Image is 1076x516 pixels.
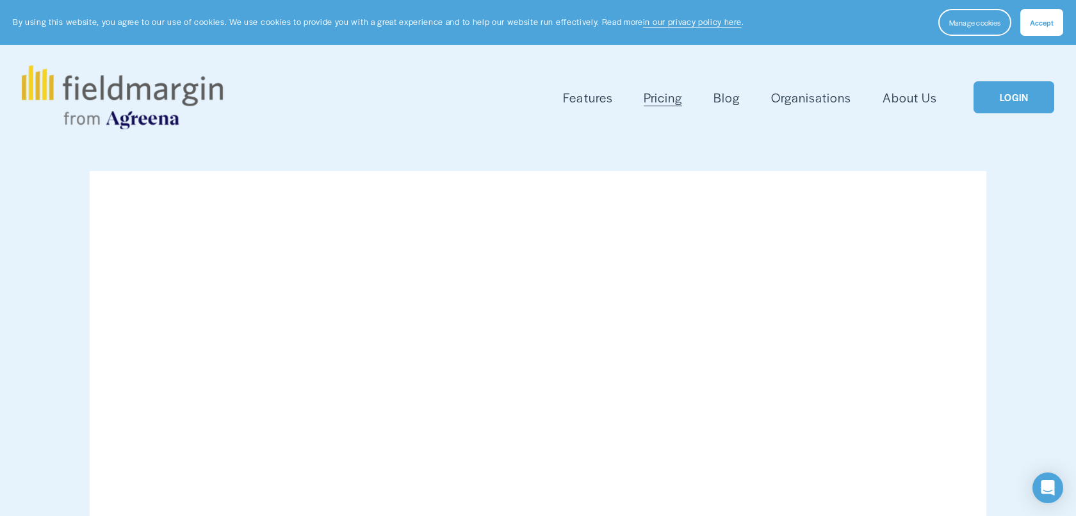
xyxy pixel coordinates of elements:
span: Features [563,88,612,107]
a: Organisations [771,87,851,108]
a: Blog [713,87,740,108]
div: Open Intercom Messenger [1032,472,1063,503]
p: By using this website, you agree to our use of cookies. We use cookies to provide you with a grea... [13,16,744,28]
span: Accept [1030,17,1054,28]
a: LOGIN [974,81,1054,114]
a: About Us [883,87,937,108]
button: Manage cookies [938,9,1011,36]
a: Pricing [644,87,682,108]
img: fieldmargin.com [22,65,223,129]
a: folder dropdown [563,87,612,108]
button: Accept [1020,9,1063,36]
span: Manage cookies [949,17,1000,28]
a: in our privacy policy here [643,16,742,28]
